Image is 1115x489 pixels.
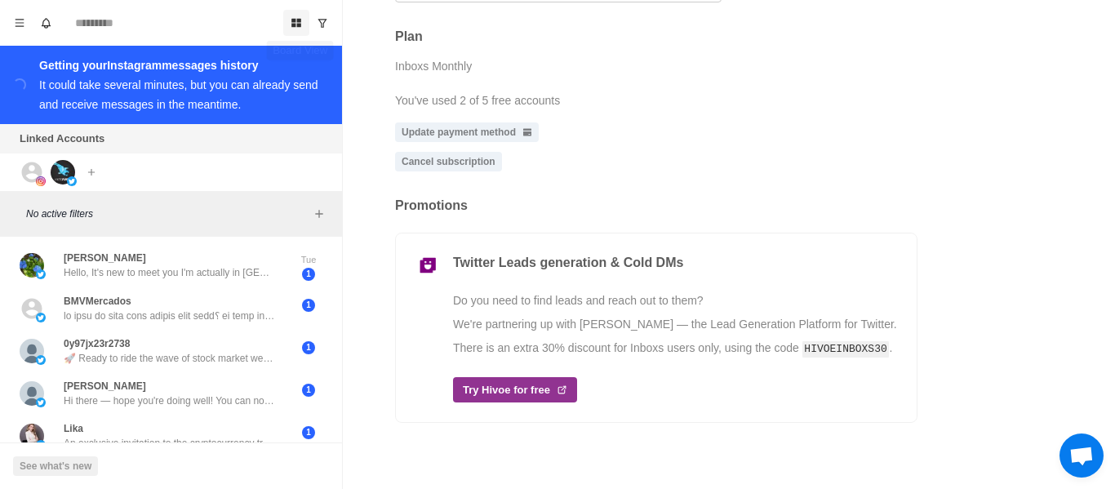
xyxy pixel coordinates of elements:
img: picture [36,269,46,279]
p: Linked Accounts [20,131,104,147]
img: picture [36,176,46,186]
p: There is an extra 30% discount for Inboxs users only, using the code . [453,340,897,358]
p: Twitter Leads generation & Cold DMs [453,253,897,273]
span: 1 [302,426,315,439]
img: picture [36,355,46,365]
p: lo ipsu do sita cons adipis elit sedd؟ ei temp inci! 🎉 utl etdol magnaal enimadmi veni quis، nost... [64,309,276,323]
p: We're partnering up with [PERSON_NAME] — the Lead Generation Platform for Twitter. [453,316,897,333]
img: picture [20,381,44,406]
p: 0y97jx23r2738 [64,336,130,351]
img: picture [51,160,75,184]
div: Try Hivoe for free [453,377,577,403]
button: Add filters [309,204,329,224]
a: Cancel subscription [395,152,502,171]
span: 1 [302,341,315,354]
img: picture [36,440,46,450]
code: HIVOEINBOXS30 [802,341,890,358]
p: Do you need to find leads and reach out to them? [453,292,897,309]
p: [PERSON_NAME] [64,379,146,393]
p: An exclusive invitation to the cryptocurrency trading community! Hello, supporters! As a special ... [64,436,276,451]
span: 1 [302,384,315,397]
a: Update payment method [395,122,539,142]
h2: Promotions [395,198,917,213]
a: Try Hivoe for free [453,377,897,403]
img: picture [20,253,44,278]
img: picture [20,424,44,448]
p: Lika [64,421,83,436]
span: 1 [302,299,315,312]
button: Menu [7,10,33,36]
img: picture [36,398,46,407]
p: Hello, It's new to meet you I'm actually in [GEOGRAPHIC_DATA] ... Where are you currently? The Ea... [64,265,276,280]
div: Getting your Instagram messages history [39,56,322,75]
div: It could take several minutes, but you can already send and receive messages in the meantime. [39,78,318,111]
div: Open chat [1059,433,1104,478]
button: Show unread conversations [309,10,335,36]
p: BMVMercados [64,294,131,309]
p: You've used 2 of 5 free accounts [395,88,560,113]
p: Tue [288,253,329,267]
p: [PERSON_NAME] [64,251,146,265]
button: Board View [283,10,309,36]
button: See what's new [13,456,98,476]
img: picture [20,339,44,363]
p: Hi there — hope you're doing well! You can now access original shares (Primary Market) of Elon pr... [64,393,276,408]
img: picture [36,313,46,322]
img: picture [67,176,77,186]
p: No active filters [26,207,309,221]
div: Inboxs Monthly [395,54,472,78]
p: 🚀 Ready to ride the wave of stock market wealth in [DATE]? Join our dynamic learning group and un... [64,351,276,366]
span: 1 [302,268,315,281]
button: Notifications [33,10,59,36]
button: Add account [82,162,101,182]
h2: Plan [395,29,917,44]
img: hivoe_logo.png [415,253,440,278]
